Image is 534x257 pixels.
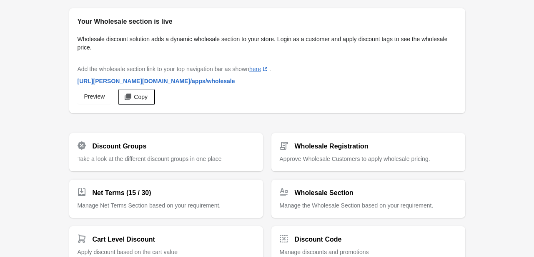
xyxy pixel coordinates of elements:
span: Approve Wholesale Customers to apply wholesale pricing. [280,156,430,162]
span: Preview [84,93,105,100]
span: Manage Net Terms Section based on your requirement. [78,202,221,209]
span: Manage the Wholesale Section based on your requirement. [280,202,434,209]
span: Take a look at the different discount groups in one place [78,156,222,162]
h2: Net Terms (15 / 30) [93,188,151,198]
button: Copy [118,89,155,105]
span: Add the wholesale section link to your top navigation bar as shown . [78,66,271,72]
h2: Discount Code [295,235,342,245]
span: Copy [134,94,148,100]
a: Preview [78,89,112,104]
h2: Wholesale Registration [295,141,369,151]
span: Manage discounts and promotions [280,249,369,255]
a: [URL][PERSON_NAME][DOMAIN_NAME]/apps/wholesale [74,74,238,89]
a: here(opens a new window) [249,66,269,72]
h2: Cart Level Discount [93,235,155,245]
h2: Discount Groups [93,141,147,151]
span: Apply discount based on the cart value [78,249,178,255]
h2: Your Wholesale section is live [78,17,457,27]
span: Wholesale discount solution adds a dynamic wholesale section to your store. Login as a customer a... [78,36,448,51]
span: [URL][PERSON_NAME][DOMAIN_NAME] /apps/wholesale [78,78,235,84]
h2: Wholesale Section [295,188,353,198]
